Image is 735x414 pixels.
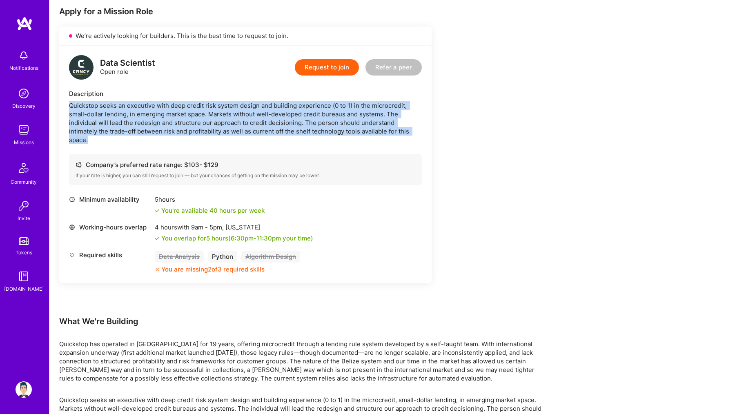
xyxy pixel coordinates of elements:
[16,47,32,64] img: bell
[11,178,37,186] div: Community
[231,234,281,242] span: 6:30pm - 11:30pm
[13,381,34,398] a: User Avatar
[19,237,29,245] img: tokens
[155,223,313,231] div: 4 hours with [US_STATE]
[155,251,204,263] div: Data Analysis
[59,340,549,383] p: Quickstop has operated in [GEOGRAPHIC_DATA] for 19 years, offering microcredit through a lending ...
[4,285,44,293] div: [DOMAIN_NAME]
[16,198,32,214] img: Invite
[69,224,75,230] i: icon World
[189,223,225,231] span: 9am - 5pm ,
[16,85,32,102] img: discovery
[9,64,38,72] div: Notifications
[76,162,82,168] i: icon Cash
[69,252,75,258] i: icon Tag
[16,248,32,257] div: Tokens
[59,6,432,17] div: Apply for a Mission Role
[76,160,415,169] div: Company’s preferred rate range: $ 103 - $ 129
[155,236,160,241] i: icon Check
[69,101,422,144] div: Quickstop seeks an executive with deep credit risk system design and building experience (0 to 1)...
[14,138,34,147] div: Missions
[69,89,422,98] div: Description
[16,381,32,398] img: User Avatar
[69,195,151,204] div: Minimum availability
[16,268,32,285] img: guide book
[155,267,160,272] i: icon CloseOrange
[161,265,265,274] div: You are missing 2 of 3 required skills
[295,59,359,76] button: Request to join
[14,158,33,178] img: Community
[59,316,549,327] div: What We're Building
[18,214,30,223] div: Invite
[241,251,300,263] div: Algorithm Design
[69,196,75,203] i: icon Clock
[59,27,432,45] div: We’re actively looking for builders. This is the best time to request to join.
[12,102,36,110] div: Discovery
[100,59,155,76] div: Open role
[365,59,422,76] button: Refer a peer
[161,234,313,243] div: You overlap for 5 hours ( your time)
[69,251,151,259] div: Required skills
[155,195,265,204] div: 5 hours
[69,223,151,231] div: Working-hours overlap
[69,55,94,80] img: logo
[100,59,155,67] div: Data Scientist
[16,16,33,31] img: logo
[155,206,265,215] div: You're available 40 hours per week
[16,122,32,138] img: teamwork
[76,172,415,179] div: If your rate is higher, you can still request to join — but your chances of getting on the missio...
[155,208,160,213] i: icon Check
[208,251,237,263] div: Python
